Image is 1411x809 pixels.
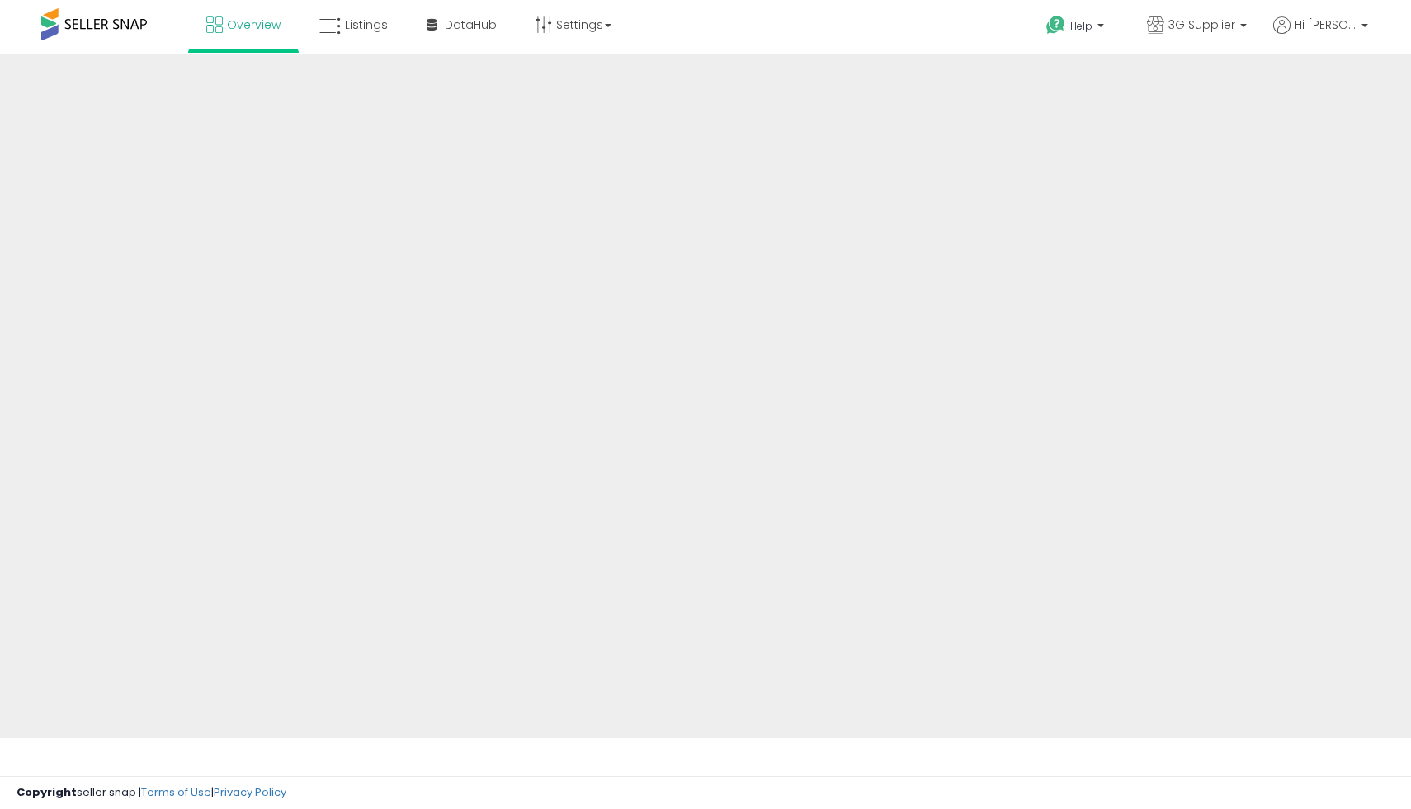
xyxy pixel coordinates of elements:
span: Listings [345,16,388,33]
span: 3G Supplier [1168,16,1235,33]
i: Get Help [1045,15,1066,35]
a: Hi [PERSON_NAME] [1273,16,1368,54]
a: Help [1033,2,1121,54]
span: Overview [227,16,281,33]
span: DataHub [445,16,497,33]
span: Hi [PERSON_NAME] [1295,16,1357,33]
span: Help [1070,19,1092,33]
